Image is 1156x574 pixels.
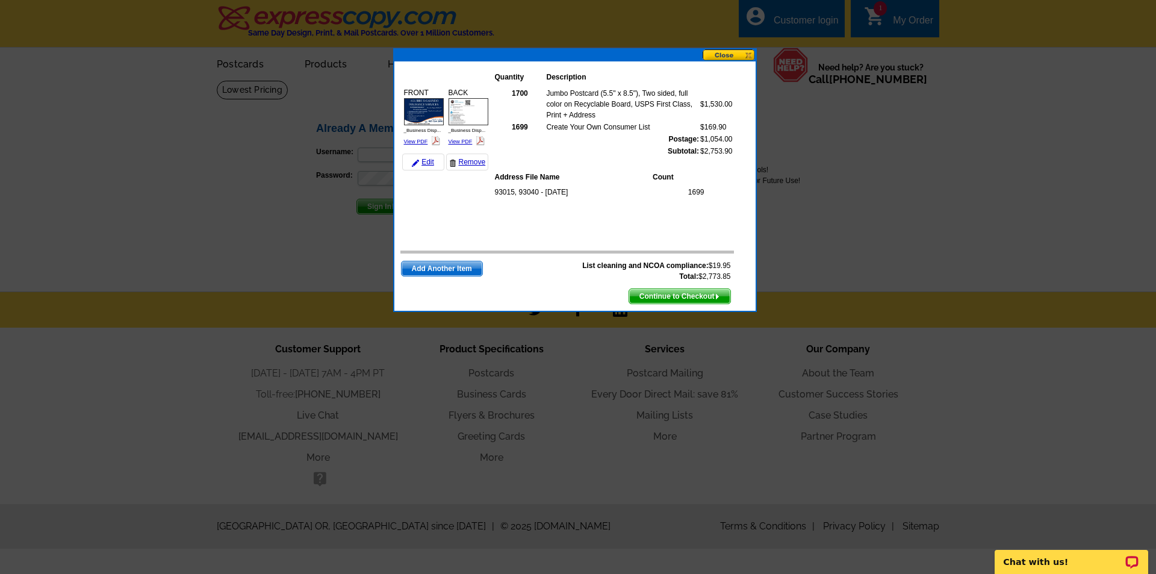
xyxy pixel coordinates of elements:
[446,154,488,170] a: Remove
[447,86,490,149] div: BACK
[987,536,1156,574] iframe: LiveChat chat widget
[449,139,473,145] a: View PDF
[659,186,705,198] td: 1699
[700,145,733,157] td: $2,753.90
[449,160,456,167] img: trashcan-icon.gif
[404,139,428,145] a: View PDF
[404,128,441,133] span: _Business Disp...
[582,261,709,270] strong: List cleaning and NCOA compliance:
[404,98,444,125] img: small-thumb.jpg
[668,135,699,143] strong: Postage:
[449,128,486,133] span: _Business Disp...
[545,121,700,133] td: Create Your Own Consumer List
[629,289,731,304] a: Continue to Checkout
[545,87,700,121] td: Jumbo Postcard (5.5" x 8.5"), Two sided, full color on Recyclable Board, USPS First Class, Print ...
[652,171,704,183] th: Count
[582,260,730,282] span: $19.95 $2,773.85
[476,136,485,145] img: pdf_logo.png
[494,171,653,183] th: Address File Name
[512,89,528,98] strong: 1700
[715,294,720,299] img: button-next-arrow-white.png
[700,121,733,133] td: $169.90
[679,272,698,281] strong: Total:
[546,71,700,83] th: Description
[402,154,444,170] a: Edit
[401,261,483,276] a: Add Another Item
[412,160,419,167] img: pencil-icon.gif
[494,186,659,198] td: 93015, 93040 - [DATE]
[449,98,488,125] img: small-thumb.jpg
[402,261,482,276] span: Add Another Item
[402,86,446,149] div: FRONT
[668,147,699,155] strong: Subtotal:
[512,123,528,131] strong: 1699
[700,87,733,121] td: $1,530.00
[700,133,733,145] td: $1,054.00
[431,136,440,145] img: pdf_logo.png
[494,71,546,83] th: Quantity
[629,289,730,304] span: Continue to Checkout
